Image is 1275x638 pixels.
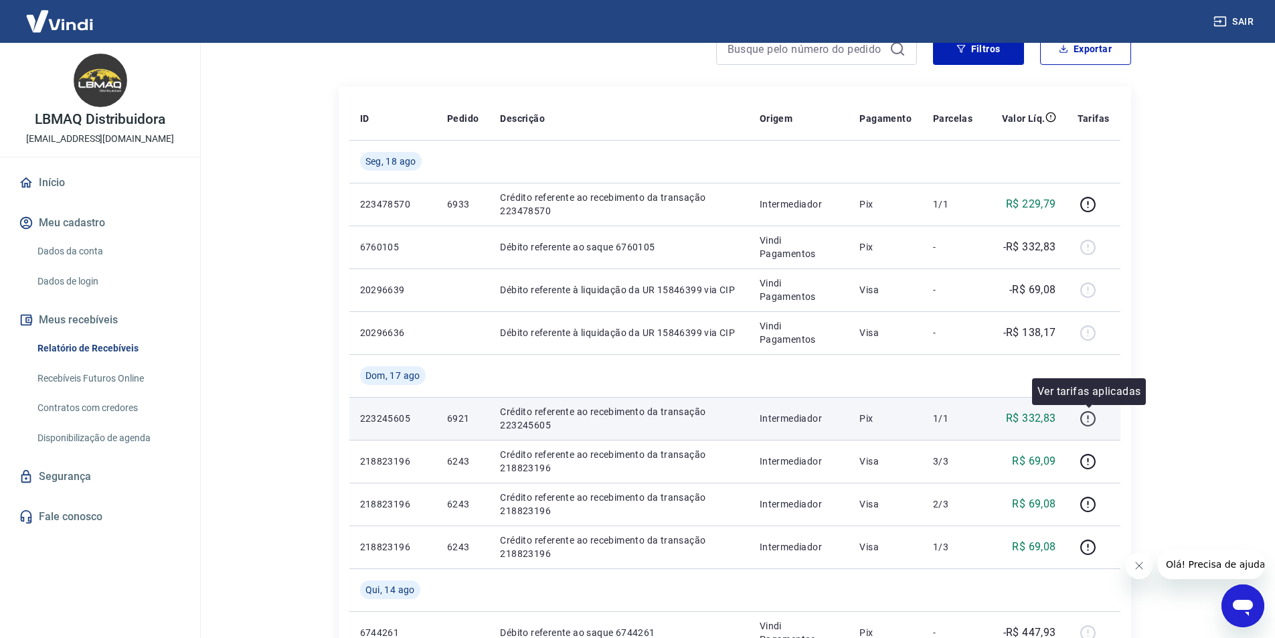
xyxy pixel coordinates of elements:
[760,319,839,346] p: Vindi Pagamentos
[500,326,738,339] p: Débito referente à liquidação da UR 15846399 via CIP
[760,197,839,211] p: Intermediador
[35,112,165,127] p: LBMAQ Distribuidora
[500,112,545,125] p: Descrição
[1002,112,1045,125] p: Valor Líq.
[933,240,972,254] p: -
[360,283,426,297] p: 20296639
[1037,384,1140,400] p: Ver tarifas aplicadas
[1012,453,1055,469] p: R$ 69,09
[1003,325,1056,341] p: -R$ 138,17
[1009,282,1056,298] p: -R$ 69,08
[32,335,184,362] a: Relatório de Recebíveis
[859,540,912,554] p: Visa
[933,455,972,468] p: 3/3
[32,424,184,452] a: Disponibilização de agenda
[760,455,839,468] p: Intermediador
[500,283,738,297] p: Débito referente à liquidação da UR 15846399 via CIP
[32,365,184,392] a: Recebíveis Futuros Online
[500,405,738,432] p: Crédito referente ao recebimento da transação 223245605
[760,540,839,554] p: Intermediador
[360,112,369,125] p: ID
[933,112,972,125] p: Parcelas
[8,9,112,20] span: Olá! Precisa de ajuda?
[360,240,426,254] p: 6760105
[1003,239,1056,255] p: -R$ 332,83
[933,540,972,554] p: 1/3
[1040,33,1131,65] button: Exportar
[365,369,420,382] span: Dom, 17 ago
[760,497,839,511] p: Intermediador
[859,455,912,468] p: Visa
[447,197,479,211] p: 6933
[1158,550,1264,579] iframe: Mensagem da empresa
[1211,9,1259,34] button: Sair
[1006,196,1056,212] p: R$ 229,79
[500,240,738,254] p: Débito referente ao saque 6760105
[16,305,184,335] button: Meus recebíveis
[760,112,792,125] p: Origem
[447,412,479,425] p: 6921
[859,112,912,125] p: Pagamento
[933,326,972,339] p: -
[32,268,184,295] a: Dados de login
[1078,112,1110,125] p: Tarifas
[933,412,972,425] p: 1/1
[360,412,426,425] p: 223245605
[1012,539,1055,555] p: R$ 69,08
[365,583,415,596] span: Qui, 14 ago
[16,1,103,42] img: Vindi
[500,448,738,475] p: Crédito referente ao recebimento da transação 218823196
[16,208,184,238] button: Meu cadastro
[32,238,184,265] a: Dados da conta
[1126,552,1153,579] iframe: Fechar mensagem
[500,191,738,218] p: Crédito referente ao recebimento da transação 223478570
[859,240,912,254] p: Pix
[447,112,479,125] p: Pedido
[859,283,912,297] p: Visa
[760,412,839,425] p: Intermediador
[74,54,127,107] img: 1cb35800-e1a6-4b74-9bc0-cfea878883b6.jpeg
[933,197,972,211] p: 1/1
[16,168,184,197] a: Início
[16,462,184,491] a: Segurança
[933,497,972,511] p: 2/3
[1012,496,1055,512] p: R$ 69,08
[447,497,479,511] p: 6243
[859,412,912,425] p: Pix
[500,491,738,517] p: Crédito referente ao recebimento da transação 218823196
[859,326,912,339] p: Visa
[365,155,416,168] span: Seg, 18 ago
[1006,410,1056,426] p: R$ 332,83
[16,502,184,532] a: Fale conosco
[32,394,184,422] a: Contratos com credores
[859,197,912,211] p: Pix
[360,326,426,339] p: 20296636
[360,540,426,554] p: 218823196
[760,276,839,303] p: Vindi Pagamentos
[859,497,912,511] p: Visa
[360,455,426,468] p: 218823196
[1221,584,1264,627] iframe: Botão para abrir a janela de mensagens
[760,234,839,260] p: Vindi Pagamentos
[933,33,1024,65] button: Filtros
[447,455,479,468] p: 6243
[360,497,426,511] p: 218823196
[447,540,479,554] p: 6243
[360,197,426,211] p: 223478570
[933,283,972,297] p: -
[728,39,884,59] input: Busque pelo número do pedido
[26,132,174,146] p: [EMAIL_ADDRESS][DOMAIN_NAME]
[500,534,738,560] p: Crédito referente ao recebimento da transação 218823196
